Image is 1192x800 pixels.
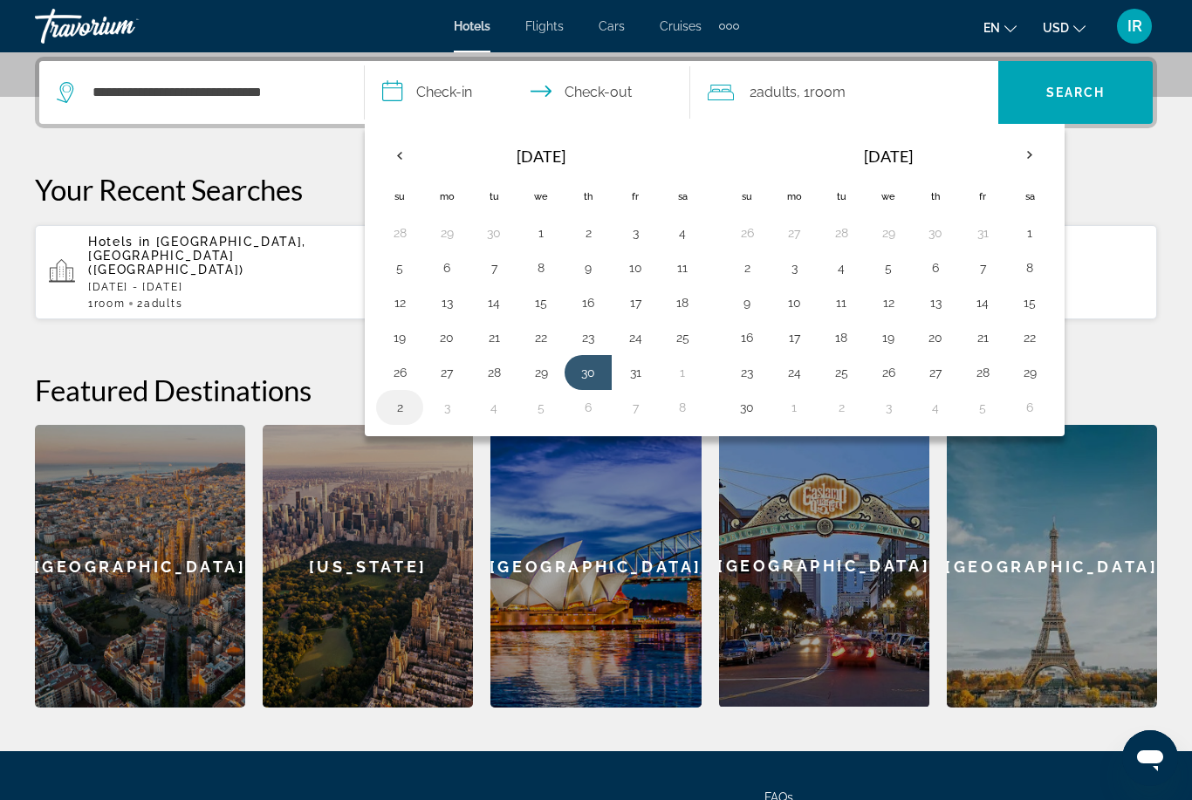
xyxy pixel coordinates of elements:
button: Day 1 [527,221,555,245]
a: Hotels [454,19,490,33]
span: Adults [144,297,182,310]
iframe: Кнопка запуска окна обмена сообщениями [1122,730,1178,786]
button: Day 14 [480,291,508,315]
button: Day 7 [621,395,649,420]
button: Day 8 [668,395,696,420]
button: Day 8 [527,256,555,280]
button: Day 7 [969,256,997,280]
button: Day 18 [668,291,696,315]
a: Cruises [660,19,702,33]
span: Hotels in [88,235,151,249]
a: [US_STATE] [263,425,473,708]
button: Day 1 [780,395,808,420]
button: Day 3 [433,395,461,420]
button: Day 4 [827,256,855,280]
div: [GEOGRAPHIC_DATA] [947,425,1157,708]
button: Day 12 [386,291,414,315]
button: Day 20 [433,325,461,350]
button: Day 29 [433,221,461,245]
button: Day 27 [921,360,949,385]
button: Day 16 [574,291,602,315]
span: Adults [757,84,797,100]
a: [GEOGRAPHIC_DATA] [35,425,245,708]
span: , 1 [797,80,846,105]
button: Day 2 [827,395,855,420]
button: Day 4 [921,395,949,420]
span: 1 [88,297,125,310]
button: Day 10 [780,291,808,315]
button: Day 5 [969,395,997,420]
button: Day 24 [621,325,649,350]
button: Day 2 [733,256,761,280]
button: Day 4 [668,221,696,245]
a: [GEOGRAPHIC_DATA] [490,425,701,708]
button: Day 27 [780,221,808,245]
button: Day 2 [386,395,414,420]
button: Day 17 [621,291,649,315]
button: Day 5 [527,395,555,420]
button: Day 28 [386,221,414,245]
button: Day 24 [780,360,808,385]
button: Previous month [376,135,423,175]
button: Day 30 [921,221,949,245]
button: Day 9 [733,291,761,315]
button: Day 27 [433,360,461,385]
button: Day 26 [874,360,902,385]
button: Day 16 [733,325,761,350]
button: Day 28 [480,360,508,385]
button: Day 10 [621,256,649,280]
span: en [983,21,1000,35]
div: [GEOGRAPHIC_DATA] [719,425,929,707]
span: Cars [599,19,625,33]
span: 2 [137,297,182,310]
button: Day 5 [386,256,414,280]
button: Day 14 [969,291,997,315]
p: [DATE] - [DATE] [88,281,383,293]
button: Day 2 [574,221,602,245]
button: Day 1 [1016,221,1044,245]
button: Extra navigation items [719,12,739,40]
button: Hotels in [GEOGRAPHIC_DATA], [GEOGRAPHIC_DATA] ([GEOGRAPHIC_DATA])[DATE] - [DATE]1Room2Adults [35,224,397,320]
button: Day 17 [780,325,808,350]
button: Day 22 [1016,325,1044,350]
button: Change language [983,15,1017,40]
button: Day 15 [1016,291,1044,315]
p: Your Recent Searches [35,172,1157,207]
button: Day 30 [733,395,761,420]
button: Day 29 [1016,360,1044,385]
a: Travorium [35,3,209,49]
button: Day 23 [574,325,602,350]
div: Search widget [39,61,1153,124]
button: Day 11 [668,256,696,280]
button: Day 13 [433,291,461,315]
button: Day 31 [969,221,997,245]
button: Day 6 [1016,395,1044,420]
span: Search [1046,85,1106,99]
button: Search [998,61,1153,124]
button: Day 1 [668,360,696,385]
button: Day 3 [874,395,902,420]
button: Day 12 [874,291,902,315]
button: Travelers: 2 adults, 0 children [690,61,998,124]
button: Change currency [1043,15,1086,40]
span: Room [810,84,846,100]
span: IR [1127,17,1142,35]
button: Day 21 [480,325,508,350]
button: Check in and out dates [365,61,690,124]
span: [GEOGRAPHIC_DATA], [GEOGRAPHIC_DATA] ([GEOGRAPHIC_DATA]) [88,235,306,277]
span: USD [1043,21,1069,35]
button: Day 15 [527,291,555,315]
a: Flights [525,19,564,33]
button: Day 23 [733,360,761,385]
button: Day 7 [480,256,508,280]
button: Day 3 [621,221,649,245]
span: Room [94,297,126,310]
button: Day 5 [874,256,902,280]
button: Day 18 [827,325,855,350]
button: Day 28 [827,221,855,245]
a: [GEOGRAPHIC_DATA] [719,425,929,708]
